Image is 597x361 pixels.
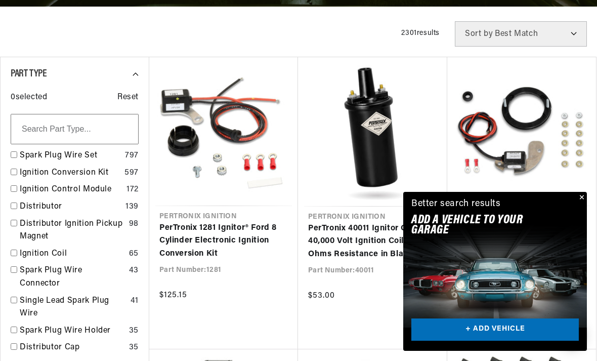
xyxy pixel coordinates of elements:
[465,30,493,38] span: Sort by
[20,167,120,180] a: Ignition Conversion Kit
[20,295,126,320] a: Single Lead Spark Plug Wire
[126,183,139,196] div: 172
[129,218,139,231] div: 98
[129,248,139,261] div: 65
[20,149,121,163] a: Spark Plug Wire Set
[20,183,122,196] a: Ignition Control Module
[124,167,139,180] div: 597
[20,341,125,354] a: Distributor Cap
[11,69,47,79] span: Part Type
[129,341,139,354] div: 35
[129,325,139,338] div: 35
[20,200,121,214] a: Distributor
[125,149,139,163] div: 797
[401,29,440,37] span: 2301 results
[20,218,125,244] a: Distributor Ignition Pickup Magnet
[129,264,139,277] div: 43
[131,295,139,308] div: 41
[575,192,587,204] button: Close
[308,222,437,261] a: PerTronix 40011 Ignitor Oil Filled 40,000 Volt Ignition Coil with 1.5 Ohms Resistance in Black
[20,325,125,338] a: Spark Plug Wire Holder
[411,215,553,236] h2: Add A VEHICLE to your garage
[11,91,47,104] span: 0 selected
[20,248,125,261] a: Ignition Coil
[159,222,288,261] a: PerTronix 1281 Ignitor® Ford 8 Cylinder Electronic Ignition Conversion Kit
[125,200,139,214] div: 139
[20,264,125,290] a: Spark Plug Wire Connector
[11,114,139,144] input: Search Part Type...
[411,318,579,341] a: + ADD VEHICLE
[455,21,587,47] select: Sort by
[117,91,139,104] span: Reset
[411,197,501,212] div: Better search results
